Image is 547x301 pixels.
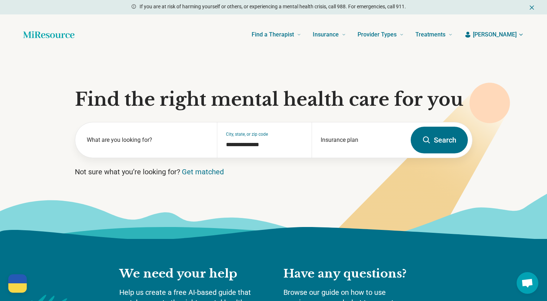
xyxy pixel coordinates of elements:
[415,30,445,40] span: Treatments
[252,30,294,40] span: Find a Therapist
[517,272,538,294] a: Open chat
[473,30,517,39] span: [PERSON_NAME]
[252,20,301,49] a: Find a Therapist
[415,20,453,49] a: Treatments
[313,30,339,40] span: Insurance
[358,20,404,49] a: Provider Types
[411,127,468,153] button: Search
[23,27,74,42] a: Home page
[140,3,406,10] p: If you are at risk of harming yourself or others, or experiencing a mental health crisis, call 98...
[119,266,269,282] h2: We need your help
[75,167,473,177] p: Not sure what you’re looking for?
[528,3,535,12] button: Dismiss
[182,167,224,176] a: Get matched
[75,89,473,110] h1: Find the right mental health care for you
[87,136,209,144] label: What are you looking for?
[313,20,346,49] a: Insurance
[283,266,428,282] h2: Have any questions?
[358,30,397,40] span: Provider Types
[464,30,524,39] button: [PERSON_NAME]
